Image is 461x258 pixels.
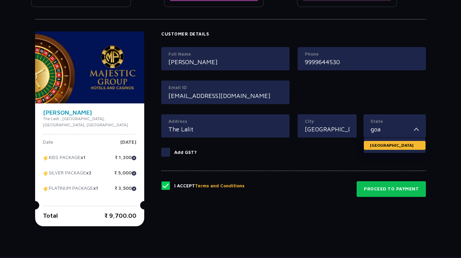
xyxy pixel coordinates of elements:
p: I Accept [174,183,244,189]
label: Email ID [168,84,282,91]
label: Phone [305,51,419,58]
label: City [305,118,350,125]
input: Mobile [305,57,419,67]
input: State [371,125,414,134]
strong: x2 [86,170,91,176]
button: Terms and Conditions [195,183,244,189]
p: The Lalit , [GEOGRAPHIC_DATA], [GEOGRAPHIC_DATA], [GEOGRAPHIC_DATA] [43,116,136,128]
img: toggler icon [414,125,419,134]
img: tikcet [43,170,49,176]
p: ₹ 5,000 [114,170,136,181]
label: Address [168,118,282,125]
h4: [PERSON_NAME] [43,110,136,116]
input: Full Name [168,57,282,67]
img: majesticPride-banner [35,31,144,103]
li: [GEOGRAPHIC_DATA] [364,141,426,150]
p: ₹ 3,500 [115,186,136,196]
img: tikcet [43,186,49,192]
button: Proceed to Payment [357,181,426,197]
p: PLATINUM PACKAGE [43,186,98,196]
p: ₹ 1,200 [115,155,136,165]
h4: Customer Details [161,31,426,37]
p: ₹ 9,700.00 [104,211,136,220]
label: State [371,118,419,125]
input: City [305,125,350,134]
input: Email ID [168,91,282,100]
label: Full Name [168,51,282,58]
p: SILVER PACKAGE [43,170,91,181]
img: tikcet [43,155,49,161]
p: KIDS PACKAGE [43,155,86,165]
p: Date [43,140,53,150]
strong: x1 [93,185,98,191]
p: [DATE] [120,140,136,150]
p: Total [43,211,58,220]
p: Add GST? [174,149,197,156]
strong: x1 [80,155,86,160]
input: Address [168,125,282,134]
